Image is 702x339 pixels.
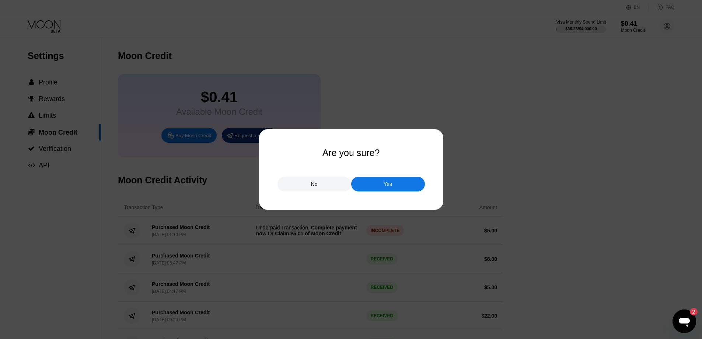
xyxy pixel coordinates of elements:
[311,181,318,187] div: No
[673,309,696,333] iframe: Button to launch messaging window, 2 unread messages
[384,181,392,187] div: Yes
[277,177,351,191] div: No
[683,308,698,315] iframe: Number of unread messages
[322,148,380,158] div: Are you sure?
[351,177,425,191] div: Yes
